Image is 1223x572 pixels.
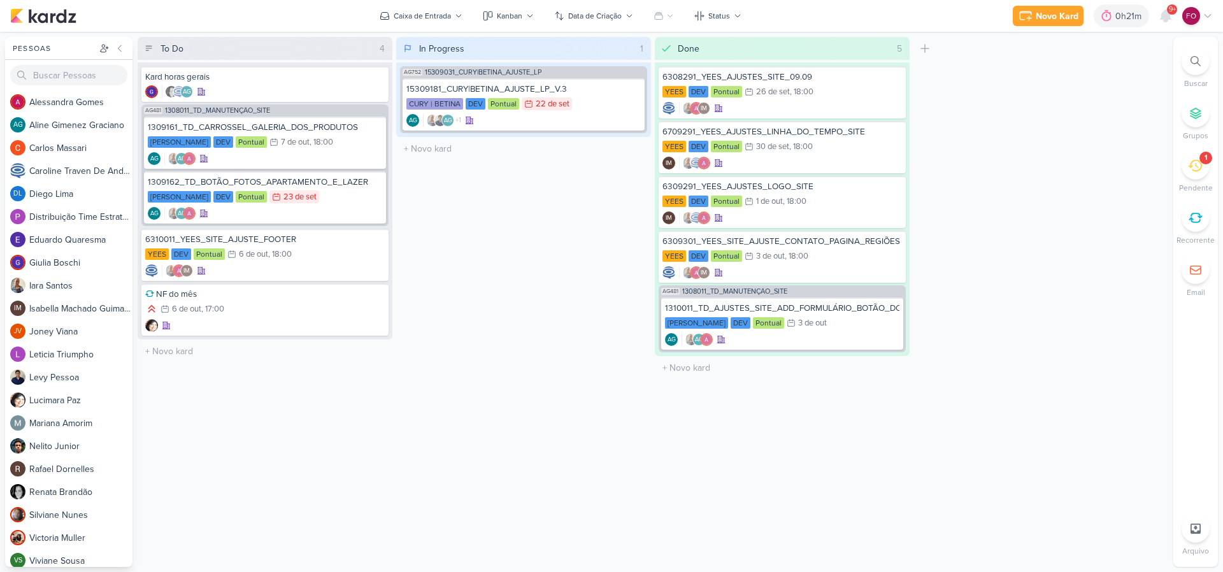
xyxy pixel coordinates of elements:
[892,42,907,55] div: 5
[10,94,25,110] img: Alessandra Gomes
[682,211,695,224] img: Iara Santos
[239,250,268,259] div: 6 de out
[697,211,710,224] img: Alessandra Gomes
[29,302,132,315] div: I s a b e l l a M a c h a d o G u i m a r ã e s
[690,266,703,279] img: Alessandra Gomes
[175,207,188,220] div: Aline Gimenez Graciano
[697,102,710,115] div: Isabella Machado Guimarães
[423,114,461,127] div: Colaboradores: Iara Santos, Levy Pessoa, Aline Gimenez Graciano, Alessandra Gomes
[29,485,132,499] div: R e n a t a B r a n d ã o
[148,152,161,165] div: Aline Gimenez Graciano
[434,114,447,127] img: Levy Pessoa
[662,266,675,279] div: Criador(a): Caroline Traven De Andrade
[10,278,25,293] img: Iara Santos
[662,211,675,224] div: Isabella Machado Guimarães
[1173,47,1218,89] li: Ctrl + F
[194,248,225,260] div: Pontual
[171,248,191,260] div: DEV
[406,98,463,110] div: CURY | BETINA
[1205,153,1207,163] div: 1
[172,305,201,313] div: 6 de out
[10,369,25,385] img: Levy Pessoa
[682,266,695,279] img: Iara Santos
[165,264,178,277] img: Iara Santos
[148,207,161,220] div: Criador(a): Aline Gimenez Graciano
[1186,10,1196,22] p: FO
[175,152,188,165] div: Aline Gimenez Graciano
[29,531,132,545] div: V i c t o r i a M u l l e r
[662,181,902,192] div: 6309291_YEES_AJUSTES_LOGO_SITE
[145,234,385,245] div: 6310011_YEES_SITE_AJUSTE_FOOTER
[662,141,686,152] div: YEES
[689,196,708,207] div: DEV
[283,193,317,201] div: 23 de set
[178,211,186,217] p: AG
[1177,234,1215,246] p: Recorrente
[679,266,710,279] div: Colaboradores: Iara Santos, Alessandra Gomes, Isabella Machado Guimarães
[29,96,132,109] div: A l e s s a n d r a G o m e s
[682,102,695,115] img: Iara Santos
[10,301,25,316] div: Isabella Machado Guimarães
[29,348,132,361] div: L e t i c i a T r i u m p h o
[679,102,710,115] div: Colaboradores: Iara Santos, Alessandra Gomes, Isabella Machado Guimarães
[13,122,23,129] p: AG
[665,333,678,346] div: Aline Gimenez Graciano
[790,88,813,96] div: , 18:00
[145,319,158,332] img: Lucimara Paz
[10,232,25,247] img: Eduardo Quaresma
[183,268,190,275] p: IM
[682,157,695,169] img: Iara Santos
[145,85,158,98] img: Giulia Boschi
[689,86,708,97] div: DEV
[662,71,902,83] div: 6308291_YEES_AJUSTES_SITE_09.09
[756,143,789,151] div: 30 de set
[785,252,808,261] div: , 18:00
[783,197,806,206] div: , 18:00
[180,264,193,277] div: Isabella Machado Guimarães
[711,86,742,97] div: Pontual
[150,156,159,162] p: AG
[10,255,25,270] img: Giulia Boschi
[173,85,185,98] img: Caroline Traven De Andrade
[183,207,196,220] img: Alessandra Gomes
[756,197,783,206] div: 1 de out
[29,164,132,178] div: C a r o l i n e T r a v e n D e A n d r a d e
[162,85,193,98] div: Colaboradores: Renata Brandão, Caroline Traven De Andrade, Aline Gimenez Graciano
[697,266,710,279] div: Isabella Machado Guimarães
[29,256,132,269] div: G i u l i a B o s c h i
[14,557,22,564] p: VS
[662,211,675,224] div: Criador(a): Isabella Machado Guimarães
[690,211,703,224] img: Caroline Traven De Andrade
[10,209,25,224] img: Distribuição Time Estratégico
[10,507,25,522] img: Silviane Nunes
[662,86,686,97] div: YEES
[454,115,461,125] span: +1
[406,83,641,95] div: 15309181_CURY|BETINA_AJUSTE_LP_V.3
[145,71,385,83] div: Kard horas gerais
[29,417,132,430] div: M a r i a n a A m o r i m
[165,107,270,114] span: 1308011_TD_MANUTENÇÃO_SITE
[406,114,419,127] div: Aline Gimenez Graciano
[711,250,742,262] div: Pontual
[661,288,680,295] span: AG481
[213,191,233,203] div: DEV
[164,152,196,165] div: Colaboradores: Iara Santos, Aline Gimenez Graciano, Alessandra Gomes
[701,270,707,276] p: IM
[662,266,675,279] img: Caroline Traven De Andrade
[178,156,186,162] p: AG
[662,157,675,169] div: Criador(a): Isabella Machado Guimarães
[789,143,813,151] div: , 18:00
[201,305,224,313] div: , 17:00
[682,333,713,346] div: Colaboradores: Iara Santos, Aline Gimenez Graciano, Alessandra Gomes
[183,89,191,96] p: AG
[662,157,675,169] div: Isabella Machado Guimarães
[145,264,158,277] div: Criador(a): Caroline Traven De Andrade
[1115,10,1145,23] div: 0h21m
[666,161,672,167] p: IM
[425,69,541,76] span: 15309031_CURY|BETINA_AJUSTE_LP
[10,553,25,568] div: Viviane Sousa
[441,114,454,127] div: Aline Gimenez Graciano
[697,157,710,169] img: Alessandra Gomes
[14,305,22,312] p: IM
[29,371,132,384] div: L e v y P e s s o a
